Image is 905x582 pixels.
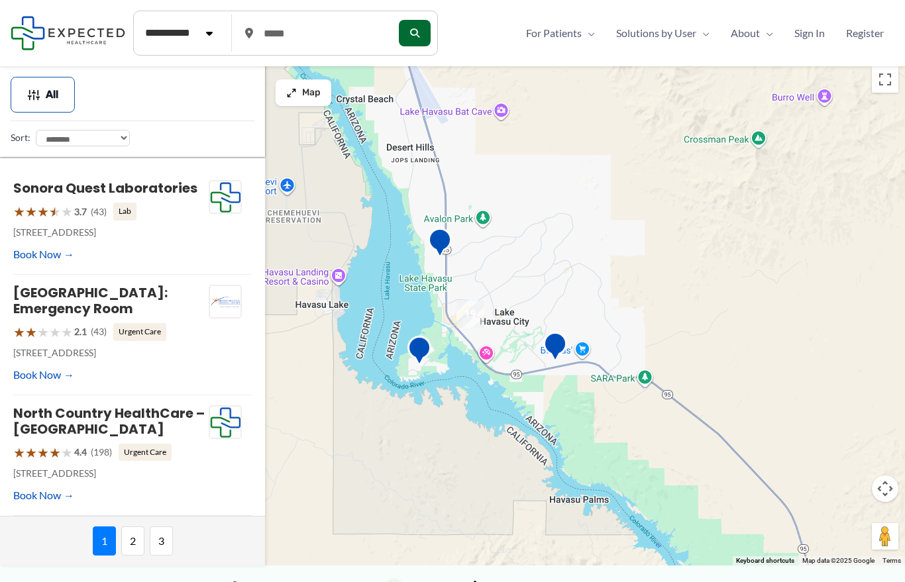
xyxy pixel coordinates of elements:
[606,23,720,43] a: Solutions by UserMenu Toggle
[49,440,61,465] span: ★
[538,326,572,371] div: Lakeside Imaging Center
[835,23,894,43] a: Register
[25,199,37,224] span: ★
[736,556,794,565] button: Keyboard shortcuts
[209,406,241,439] img: Expected Healthcare Logo
[13,404,205,438] a: North Country HealthCare – [GEOGRAPHIC_DATA]
[616,23,696,43] span: Solutions by User
[13,485,74,505] a: Book Now
[27,88,40,101] img: Filter
[794,23,825,43] span: Sign In
[150,526,173,556] span: 3
[91,444,112,461] span: (198)
[731,23,760,43] span: About
[872,475,898,502] button: Map camera controls
[802,557,875,564] span: Map data ©2025 Google
[13,465,209,482] p: [STREET_ADDRESS]
[13,320,25,344] span: ★
[121,526,144,556] span: 2
[515,23,606,43] a: For PatientsMenu Toggle
[93,526,116,556] span: 1
[760,23,773,43] span: Menu Toggle
[13,344,209,362] p: [STREET_ADDRESS]
[276,79,331,106] button: Map
[882,557,901,564] a: Terms (opens in new tab)
[13,440,25,465] span: ★
[25,320,37,344] span: ★
[119,444,172,461] span: Urgent Care
[11,129,30,146] label: Sort:
[91,203,107,220] span: (43)
[209,285,241,318] img: Havasu Regional Medical Center: Emergency Room
[37,320,49,344] span: ★
[49,199,61,224] span: ★
[25,440,37,465] span: ★
[696,23,710,43] span: Menu Toggle
[74,444,87,461] span: 4.4
[526,23,582,43] span: For Patients
[37,440,49,465] span: ★
[13,244,74,264] a: Book Now
[423,222,457,267] div: CMD Ultrasound
[61,440,73,465] span: ★
[74,323,87,340] span: 2.1
[402,330,437,375] div: Havasu Care Partners
[13,365,74,385] a: Book Now
[13,199,25,224] span: ★
[872,66,898,93] button: Toggle fullscreen view
[91,323,107,340] span: (43)
[113,203,136,220] span: Lab
[13,283,168,318] a: [GEOGRAPHIC_DATA]: Emergency Room
[286,87,297,98] img: Maximize
[11,77,75,113] button: All
[74,203,87,220] span: 3.7
[302,87,321,99] span: Map
[113,323,166,340] span: Urgent Care
[784,23,835,43] a: Sign In
[13,179,197,197] a: Sonora Quest Laboratories
[872,523,898,550] button: Drag Pegman onto the map to open Street View
[582,23,595,43] span: Menu Toggle
[37,199,49,224] span: ★
[49,320,61,344] span: ★
[61,199,73,224] span: ★
[209,181,241,214] img: Expected Healthcare Logo
[11,16,125,50] img: Expected Healthcare Logo - side, dark font, small
[13,224,209,241] p: [STREET_ADDRESS]
[846,23,884,43] span: Register
[61,320,73,344] span: ★
[720,23,784,43] a: AboutMenu Toggle
[451,295,490,333] div: 19
[46,90,58,99] span: All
